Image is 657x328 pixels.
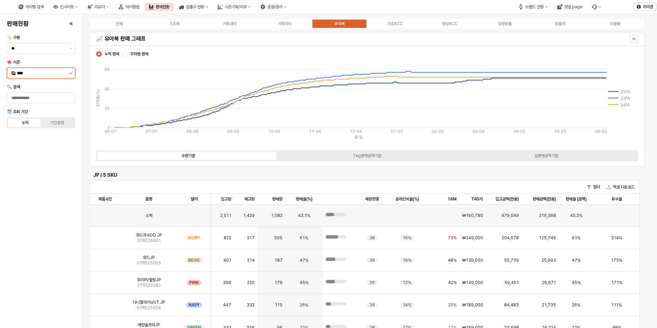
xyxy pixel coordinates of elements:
[542,302,556,308] span: 21,735
[553,3,587,11] div: 영업 page
[296,196,312,202] span: 판매율(%)
[93,172,636,178] h6: JP | 5 SKU
[462,258,483,263] span: ₩139,000
[278,21,291,26] div: 기획외의
[369,302,375,308] span: 34
[145,3,174,11] button: 판매현황
[611,302,622,308] span: 111%
[334,21,345,26] div: 유아복
[257,21,312,27] label: 기획외의
[542,258,556,263] span: 25,993
[137,305,161,310] span: 07R525004
[7,85,20,89] span: 🔍 검색
[83,3,113,11] button: 리오더
[610,21,620,26] div: 미분류
[298,213,310,218] span: 43.1%
[448,302,457,308] span: 20%
[225,4,247,9] div: 시즌기획/리뷰
[369,235,375,241] span: 38
[188,258,200,263] span: BEIGE
[630,35,638,43] button: Hide
[539,213,556,218] span: 216,368
[300,280,309,285] span: 45%
[278,153,457,159] label: Tag판매금액기준
[588,21,643,27] label: 미분류
[462,235,483,241] span: ₩249,000
[223,302,231,308] span: 447
[588,3,605,11] div: Menu item 6
[300,235,308,241] span: 61%
[136,232,162,238] span: 뮤드자수DD JP
[244,196,255,202] span: 재고량
[41,120,73,126] label: 기간설정
[7,109,28,114] span: 🗓️ 조회 기간
[502,235,519,241] span: 204,678
[367,21,422,27] label: 기초ACC
[137,238,161,243] span: 07R525001
[564,4,582,9] div: 영업 page
[447,196,457,202] span: 18M
[369,280,375,285] span: 26
[67,68,75,78] button: 제안 사항 표시
[504,302,519,308] span: 84,483
[396,196,419,202] span: 온라인비율(%)
[256,3,291,11] div: 설정/관리
[175,3,212,11] div: 입출고 현황
[125,4,139,9] div: 아이템맵
[542,280,556,285] span: 26,671
[501,213,519,218] span: 479,049
[387,21,403,26] div: 기초ACC
[145,196,152,202] span: 품명
[532,21,587,27] label: 토들러
[353,153,381,158] div: Tag판매금액기준
[82,14,657,328] main: App Frame
[147,21,202,27] label: 기초복
[247,258,255,263] span: 214
[98,196,112,202] span: 제품사진
[247,280,255,285] span: 220
[462,302,483,308] span: ₩189,000
[267,4,282,9] div: 설정/관리
[300,302,308,308] span: 26%
[312,21,367,27] label: 유아복
[525,4,544,9] div: 브랜드 전환
[570,213,582,218] span: 45.2%
[300,258,309,263] span: 47%
[403,258,411,263] span: 19%
[243,213,255,218] span: 1,429
[114,3,143,11] button: 아이템맵
[223,280,231,285] span: 399
[442,21,458,26] div: 정상ACC
[186,4,204,9] div: 입출고 현황
[271,213,282,218] span: 1,082
[477,21,532,27] label: 일반용품
[533,196,556,202] span: 판매금액(천원)
[403,280,411,285] span: 12%
[572,258,581,263] span: 47%
[9,120,41,126] label: 누적
[275,280,282,285] span: 179
[448,280,457,285] span: 42%
[611,280,622,285] span: 171%
[145,213,152,218] span: 소계
[247,302,255,308] span: 332
[604,183,637,191] button: 엑셀 다운로드
[422,21,477,27] label: 정상ACC
[188,235,200,241] span: IVORY
[274,235,282,241] span: 505
[514,3,552,11] button: 브랜드 전환
[116,21,123,26] div: 전체
[471,196,483,202] span: TAG가
[223,21,236,26] div: 기획내의
[275,302,282,308] span: 115
[104,51,119,57] span: 누적 판매
[7,35,20,40] span: 🏷️ 구분
[60,4,74,9] div: 인사이트
[572,235,580,241] span: 61%
[220,213,231,218] span: 2,511
[99,153,278,159] label: 수량기준
[137,260,161,266] span: 07R525003
[272,196,282,202] span: 판매량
